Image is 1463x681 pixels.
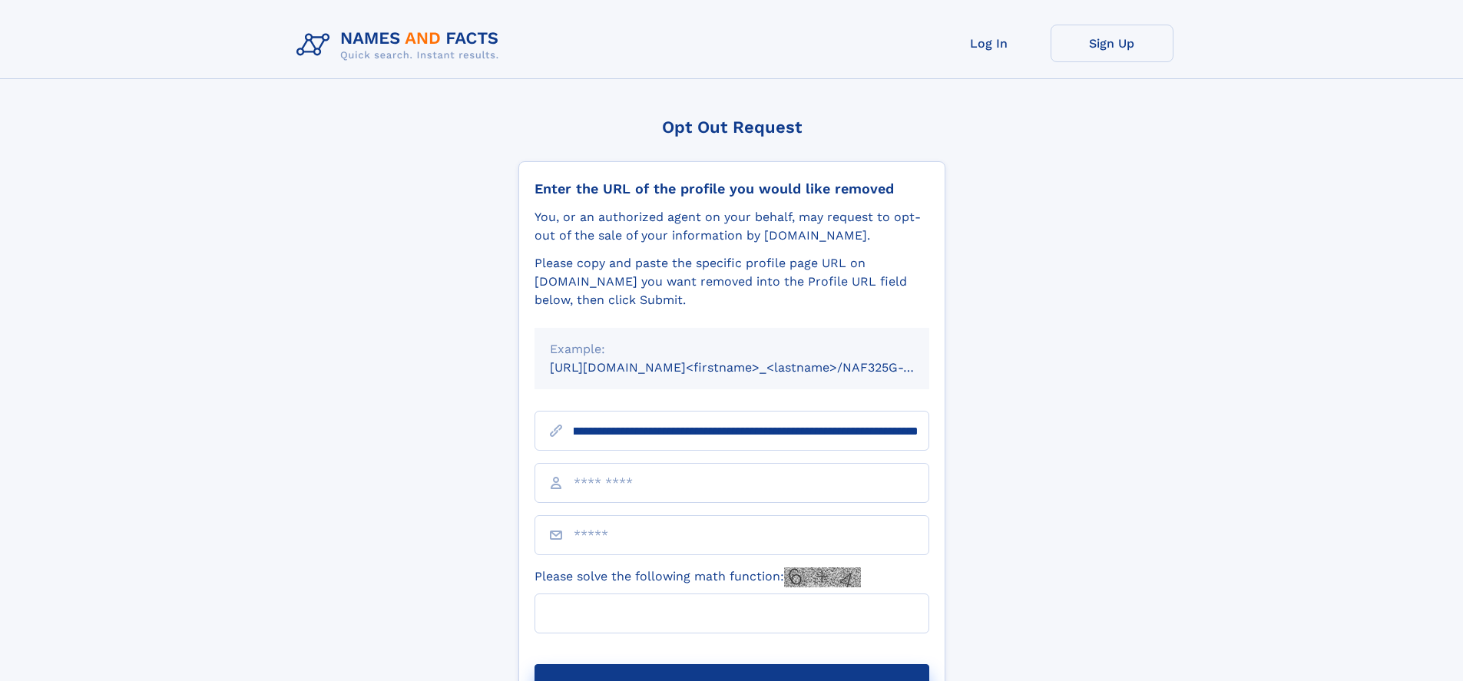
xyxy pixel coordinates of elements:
[1051,25,1173,62] a: Sign Up
[550,360,958,375] small: [URL][DOMAIN_NAME]<firstname>_<lastname>/NAF325G-xxxxxxxx
[535,567,861,587] label: Please solve the following math function:
[518,117,945,137] div: Opt Out Request
[290,25,511,66] img: Logo Names and Facts
[535,254,929,309] div: Please copy and paste the specific profile page URL on [DOMAIN_NAME] you want removed into the Pr...
[535,180,929,197] div: Enter the URL of the profile you would like removed
[550,340,914,359] div: Example:
[928,25,1051,62] a: Log In
[535,208,929,245] div: You, or an authorized agent on your behalf, may request to opt-out of the sale of your informatio...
